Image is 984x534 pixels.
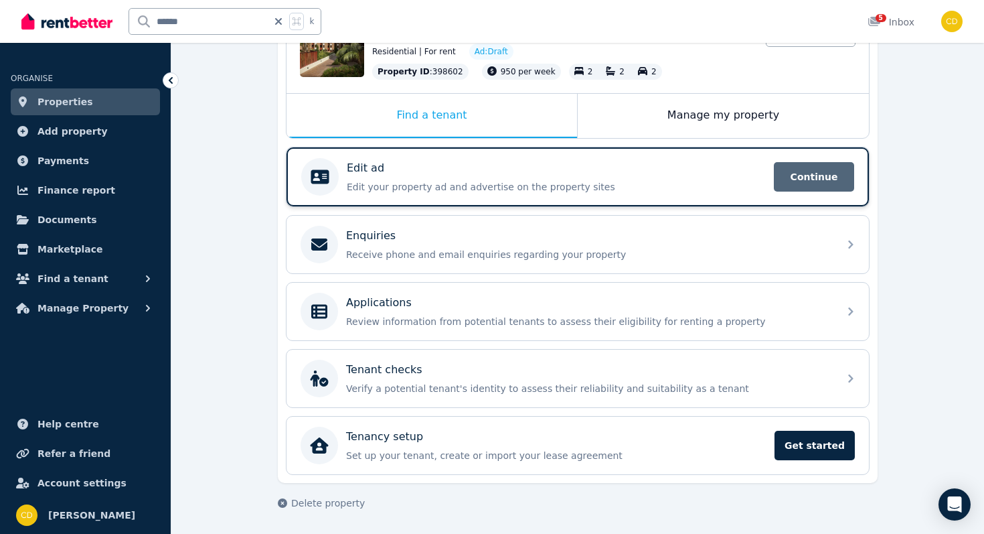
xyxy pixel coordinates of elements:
[286,350,869,407] a: Tenant checksVerify a potential tenant's identity to assess their reliability and suitability as ...
[346,228,396,244] p: Enquiries
[501,67,556,76] span: 950 per week
[37,416,99,432] span: Help centre
[11,295,160,322] button: Manage Property
[286,283,869,340] a: ApplicationsReview information from potential tenants to assess their eligibility for renting a p...
[37,300,129,316] span: Manage Property
[309,16,314,27] span: k
[346,315,831,328] p: Review information from potential tenants to assess their eligibility for renting a property
[11,206,160,233] a: Documents
[11,88,160,115] a: Properties
[37,123,108,139] span: Add property
[938,488,971,521] div: Open Intercom Messenger
[37,271,108,287] span: Find a tenant
[291,496,365,510] span: Delete property
[11,470,160,496] a: Account settings
[48,507,135,523] span: [PERSON_NAME]
[578,94,869,138] div: Manage my property
[37,182,115,198] span: Finance report
[286,94,577,138] div: Find a tenant
[378,66,430,77] span: Property ID
[11,236,160,263] a: Marketplace
[346,362,422,378] p: Tenant checks
[37,475,127,491] span: Account settings
[37,212,97,228] span: Documents
[37,446,110,462] span: Refer a friend
[372,64,469,80] div: : 398602
[619,67,625,76] span: 2
[774,162,854,192] span: Continue
[346,449,766,462] p: Set up your tenant, create or import your lease agreement
[37,241,102,257] span: Marketplace
[475,46,508,57] span: Ad: Draft
[286,216,869,273] a: EnquiriesReceive phone and email enquiries regarding your property
[11,440,160,467] a: Refer a friend
[346,382,831,395] p: Verify a potential tenant's identity to assess their reliability and suitability as a tenant
[346,295,412,311] p: Applications
[37,153,89,169] span: Payments
[286,147,869,206] a: Edit adEdit your property ad and advertise on the property sitesContinue
[346,248,831,261] p: Receive phone and email enquiries regarding your property
[941,11,963,32] img: Chris Dimitropoulos
[11,74,53,83] span: ORGANISE
[372,46,456,57] span: Residential | For rent
[774,431,855,460] span: Get started
[651,67,657,76] span: 2
[347,180,766,194] p: Edit your property ad and advertise on the property sites
[278,496,365,510] button: Delete property
[588,67,593,76] span: 2
[11,177,160,204] a: Finance report
[11,411,160,438] a: Help centre
[286,417,869,474] a: Tenancy setupSet up your tenant, create or import your lease agreementGet started
[11,265,160,292] button: Find a tenant
[346,429,423,445] p: Tenancy setup
[868,15,914,29] div: Inbox
[16,505,37,526] img: Chris Dimitropoulos
[37,94,93,110] span: Properties
[876,14,886,22] span: 5
[347,160,384,176] p: Edit ad
[11,118,160,145] a: Add property
[21,11,112,31] img: RentBetter
[11,147,160,174] a: Payments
